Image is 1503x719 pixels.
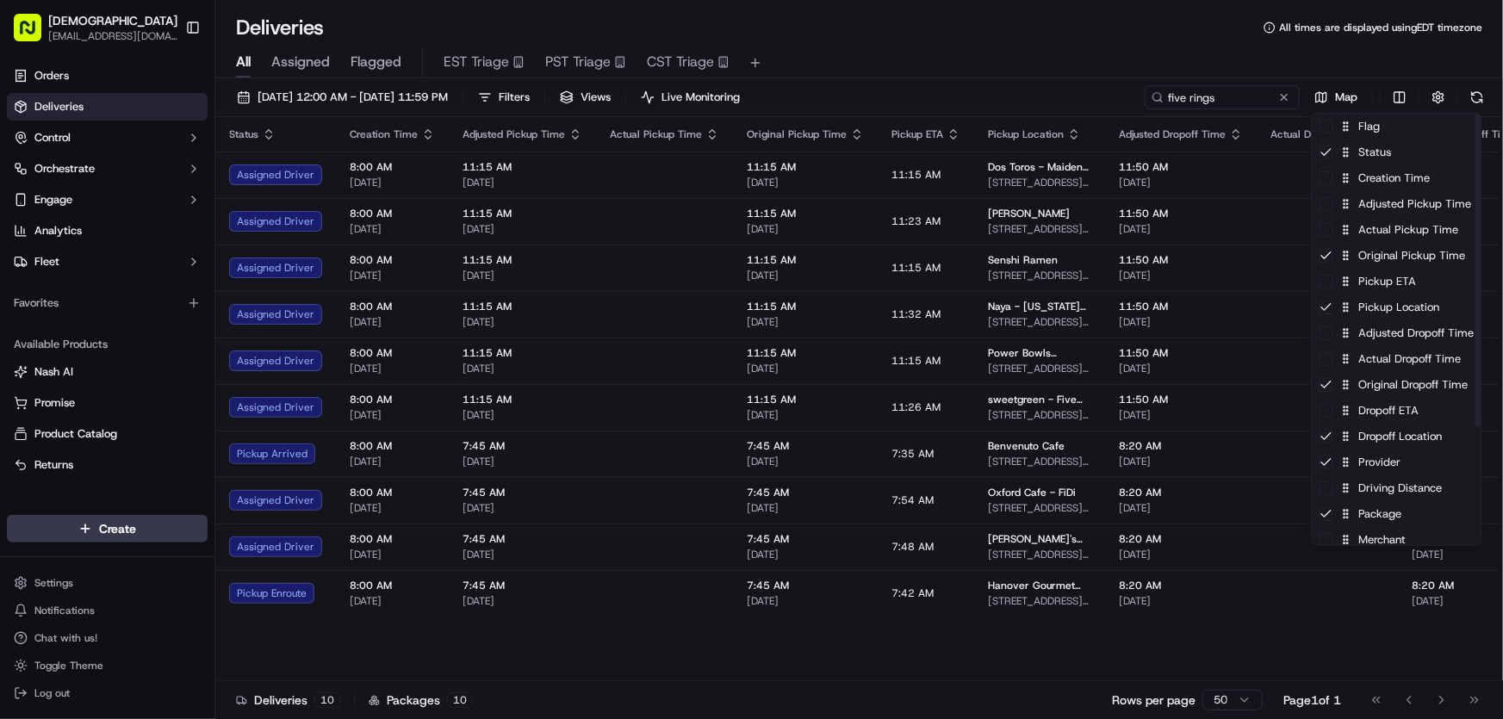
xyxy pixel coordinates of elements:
[10,243,139,274] a: 📗Knowledge Base
[1313,217,1481,243] div: Actual Pickup Time
[1313,527,1481,553] div: Merchant
[163,250,276,267] span: API Documentation
[1313,424,1481,449] div: Dropoff Location
[34,250,132,267] span: Knowledge Base
[1313,501,1481,527] div: Package
[45,111,310,129] input: Got a question? Start typing here...
[1313,294,1481,320] div: Pickup Location
[1313,398,1481,424] div: Dropoff ETA
[17,251,31,265] div: 📗
[1313,165,1481,191] div: Creation Time
[121,291,208,305] a: Powered byPylon
[139,243,283,274] a: 💻API Documentation
[17,17,52,52] img: Nash
[59,164,283,182] div: Start new chat
[1313,269,1481,294] div: Pickup ETA
[171,292,208,305] span: Pylon
[1313,139,1481,165] div: Status
[1313,320,1481,346] div: Adjusted Dropoff Time
[1313,243,1481,269] div: Original Pickup Time
[1313,114,1481,139] div: Flag
[1313,372,1481,398] div: Original Dropoff Time
[59,182,218,195] div: We're available if you need us!
[293,170,314,190] button: Start new chat
[146,251,159,265] div: 💻
[1313,191,1481,217] div: Adjusted Pickup Time
[1313,449,1481,475] div: Provider
[1313,475,1481,501] div: Driving Distance
[1313,346,1481,372] div: Actual Dropoff Time
[17,164,48,195] img: 1736555255976-a54dd68f-1ca7-489b-9aae-adbdc363a1c4
[17,69,314,96] p: Welcome 👋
